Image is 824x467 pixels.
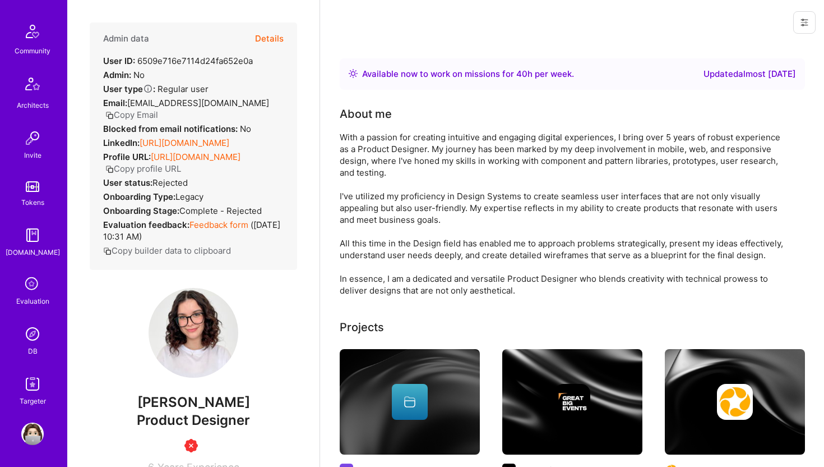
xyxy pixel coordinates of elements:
div: No [103,69,145,81]
strong: Onboarding Type: [103,191,175,202]
img: tokens [26,181,39,192]
img: Invite [21,127,44,149]
div: 6509e716e7114d24fa652e0a [103,55,253,67]
button: Copy Email [105,109,158,121]
img: Community [19,18,46,45]
img: Unqualified [184,439,198,452]
img: Architects [19,72,46,99]
div: About me [340,106,392,122]
img: Availability [349,69,358,78]
button: Copy profile URL [105,163,181,175]
div: With a passion for creating intuitive and engaging digital experiences, I bring over 5 years of r... [340,131,788,296]
span: Complete - Rejected [179,205,262,216]
strong: User status: [103,177,152,188]
strong: Evaluation feedback: [103,219,189,230]
a: User Avatar [18,423,47,445]
span: legacy [175,191,203,202]
div: Invite [24,149,41,161]
div: Community [15,45,50,57]
img: cover [340,349,480,455]
strong: User type : [103,84,155,94]
span: [EMAIL_ADDRESS][DOMAIN_NAME] [127,98,269,108]
img: User Avatar [21,423,44,445]
img: Skill Targeter [21,373,44,395]
strong: Profile URL: [103,152,151,162]
a: [URL][DOMAIN_NAME] [151,152,240,162]
div: Targeter [20,395,46,407]
strong: Email: [103,98,127,108]
button: Copy builder data to clipboard [103,245,231,257]
i: icon Copy [105,111,114,120]
span: 40 [516,68,527,79]
div: Projects [340,319,384,336]
img: Company logo [717,384,753,420]
span: Rejected [152,177,188,188]
i: icon Copy [103,247,112,255]
img: Admin Search [21,323,44,345]
div: [DOMAIN_NAME] [6,246,60,258]
strong: Onboarding Stage: [103,205,179,216]
div: Regular user [103,83,209,95]
i: icon Copy [105,165,114,173]
button: Details [255,22,284,55]
div: Available now to work on missions for h per week . [362,67,574,81]
a: [URL][DOMAIN_NAME] [140,138,229,148]
strong: User ID: [103,56,135,66]
img: cover [502,349,642,455]
strong: Admin: [103,70,131,80]
div: Architects [17,99,49,111]
strong: LinkedIn: [103,138,140,148]
div: Tokens [21,196,44,208]
i: icon SelectionTeam [22,274,43,295]
div: No [103,123,251,135]
span: [PERSON_NAME] [90,394,297,411]
img: User Avatar [149,288,238,378]
div: Evaluation [16,295,49,307]
h4: Admin data [103,34,149,44]
div: Updated almost [DATE] [703,67,796,81]
div: DB [28,345,38,357]
img: Company logo [554,384,590,420]
a: Feedback form [189,219,248,230]
img: guide book [21,224,44,246]
div: ( [DATE] 10:31 AM ) [103,219,284,242]
strong: Blocked from email notifications: [103,123,240,134]
span: Product Designer [137,412,250,428]
i: Help [143,84,153,94]
img: cover [665,349,805,455]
